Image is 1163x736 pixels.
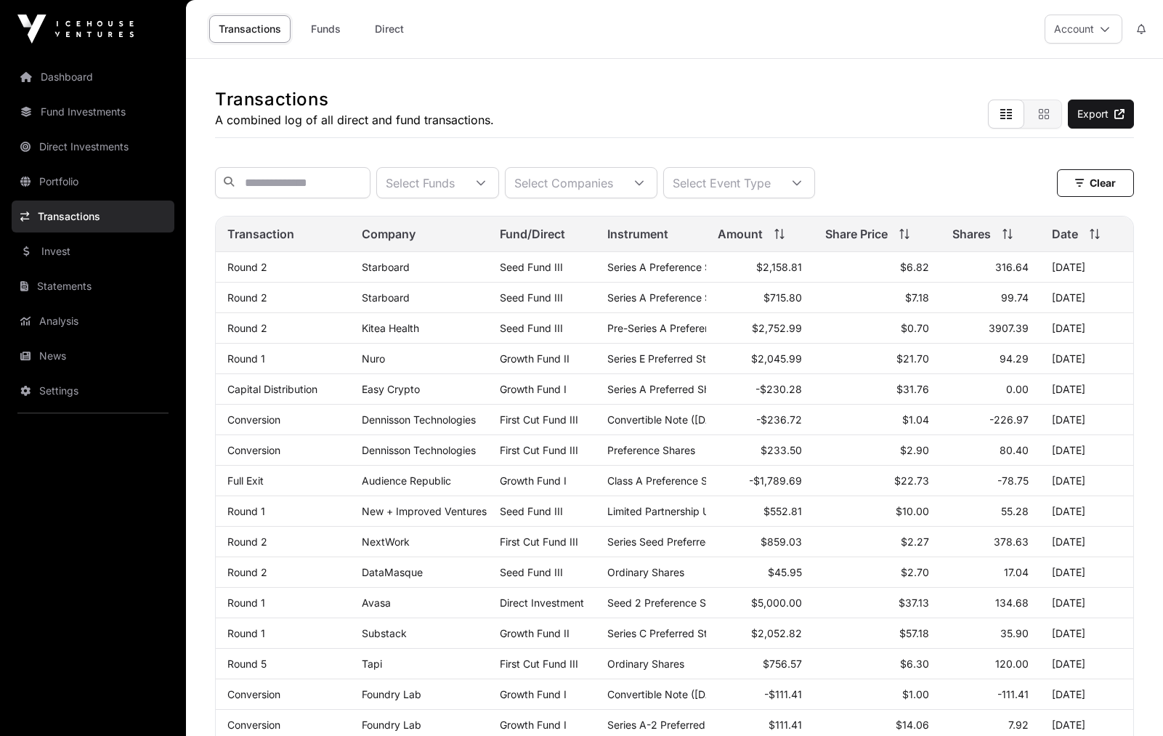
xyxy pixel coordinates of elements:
span: Transaction [227,225,294,243]
a: First Cut Fund III [500,658,578,670]
a: Growth Fund I [500,474,567,487]
td: $2,158.81 [706,252,813,283]
span: $21.70 [896,352,929,365]
td: [DATE] [1040,252,1133,283]
a: Conversion [227,688,280,700]
a: Round 2 [227,535,267,548]
span: 94.29 [1000,352,1029,365]
span: $10.00 [896,505,929,517]
span: 17.04 [1004,566,1029,578]
a: Fund Investments [12,96,174,128]
span: $1.04 [902,413,929,426]
a: Round 1 [227,597,265,609]
a: Seed Fund III [500,291,563,304]
span: Series A Preferred Share [607,383,725,395]
span: Convertible Note ([DATE]) [607,413,732,426]
td: -$236.72 [706,405,813,435]
span: 80.40 [1000,444,1029,456]
a: Foundry Lab [362,719,421,731]
a: DataMasque [362,566,423,578]
td: $2,052.82 [706,618,813,649]
a: Starboard [362,291,410,304]
span: Ordinary Shares [607,566,684,578]
span: Instrument [607,225,668,243]
div: Select Companies [506,168,622,198]
span: Series A Preference Shares [607,261,737,273]
a: Export [1068,100,1134,129]
a: Seed Fund III [500,322,563,334]
td: [DATE] [1040,588,1133,618]
span: -226.97 [989,413,1029,426]
a: Growth Fund I [500,383,567,395]
td: -$1,789.69 [706,466,813,496]
span: 0.00 [1006,383,1029,395]
td: $233.50 [706,435,813,466]
td: $859.03 [706,527,813,557]
span: Seed 2 Preference Shares [607,597,732,609]
td: [DATE] [1040,496,1133,527]
td: $756.57 [706,649,813,679]
td: [DATE] [1040,435,1133,466]
a: Conversion [227,444,280,456]
td: [DATE] [1040,405,1133,435]
span: $2.70 [901,566,929,578]
span: 35.90 [1000,627,1029,639]
span: Company [362,225,416,243]
td: [DATE] [1040,313,1133,344]
span: $37.13 [899,597,929,609]
span: $7.18 [905,291,929,304]
a: Direct [360,15,418,43]
td: $552.81 [706,496,813,527]
td: $2,752.99 [706,313,813,344]
div: Select Event Type [664,168,779,198]
span: Date [1052,225,1078,243]
a: Conversion [227,719,280,731]
td: [DATE] [1040,649,1133,679]
a: Round 1 [227,505,265,517]
a: Round 2 [227,566,267,578]
span: $57.18 [899,627,929,639]
a: Starboard [362,261,410,273]
td: [DATE] [1040,527,1133,557]
a: Dennisson Technologies [362,413,476,426]
a: Round 2 [227,261,267,273]
span: Series Seed Preferred Stock [607,535,742,548]
span: -111.41 [997,688,1029,700]
a: Tapi [362,658,382,670]
a: Substack [362,627,407,639]
span: Preference Shares [607,444,695,456]
span: $6.30 [900,658,929,670]
span: Share Price [825,225,888,243]
a: Settings [12,375,174,407]
span: $0.70 [901,322,929,334]
a: Foundry Lab [362,688,421,700]
a: Full Exit [227,474,264,487]
span: Fund/Direct [500,225,565,243]
span: Amount [718,225,763,243]
td: [DATE] [1040,374,1133,405]
span: Shares [952,225,991,243]
a: Dashboard [12,61,174,93]
span: 316.64 [995,261,1029,273]
a: First Cut Fund III [500,535,578,548]
span: Pre-Series A Preference Shares [607,322,758,334]
a: Round 2 [227,322,267,334]
a: Conversion [227,413,280,426]
span: 378.63 [994,535,1029,548]
a: Growth Fund I [500,688,567,700]
span: 134.68 [995,597,1029,609]
a: Round 2 [227,291,267,304]
span: 55.28 [1001,505,1029,517]
a: Invest [12,235,174,267]
span: Direct Investment [500,597,584,609]
span: $2.27 [901,535,929,548]
td: $2,045.99 [706,344,813,374]
span: $6.82 [900,261,929,273]
span: 3907.39 [989,322,1029,334]
a: Round 1 [227,352,265,365]
a: Audience Republic [362,474,451,487]
a: Capital Distribution [227,383,317,395]
a: Analysis [12,305,174,337]
td: -$111.41 [706,679,813,710]
td: [DATE] [1040,557,1133,588]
